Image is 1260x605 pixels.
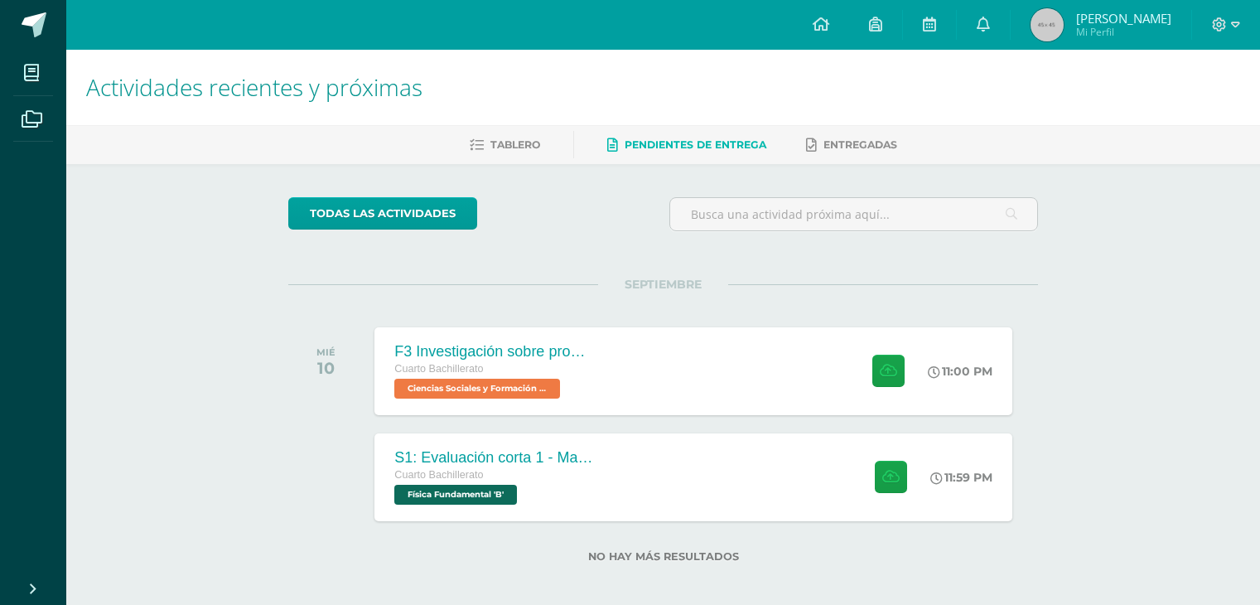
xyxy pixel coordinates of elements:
[1031,8,1064,41] img: 45x45
[288,550,1038,563] label: No hay más resultados
[598,277,728,292] span: SEPTIEMBRE
[316,346,336,358] div: MIÉ
[1076,25,1171,39] span: Mi Perfil
[1076,10,1171,27] span: [PERSON_NAME]
[930,470,992,485] div: 11:59 PM
[806,132,897,158] a: Entregadas
[394,343,593,361] div: F3 Investigación sobre problemas de salud mental como fenómeno social
[490,138,540,151] span: Tablero
[394,469,483,481] span: Cuarto Bachillerato
[394,379,560,399] span: Ciencias Sociales y Formación Ciudadana 'B'
[394,363,483,375] span: Cuarto Bachillerato
[470,132,540,158] a: Tablero
[288,197,477,230] a: todas las Actividades
[928,364,992,379] div: 11:00 PM
[670,198,1037,230] input: Busca una actividad próxima aquí...
[823,138,897,151] span: Entregadas
[316,358,336,378] div: 10
[607,132,766,158] a: Pendientes de entrega
[625,138,766,151] span: Pendientes de entrega
[394,449,593,467] div: S1: Evaluación corta 1 - Magnesitmo y principios básicos.
[86,71,422,103] span: Actividades recientes y próximas
[394,485,517,505] span: Física Fundamental 'B'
